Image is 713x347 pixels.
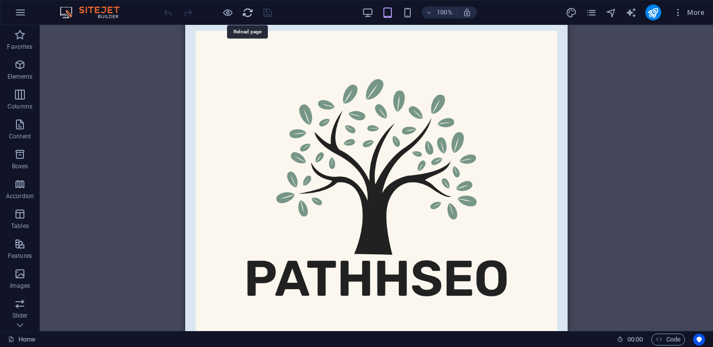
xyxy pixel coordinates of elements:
[634,336,636,343] span: :
[586,7,597,18] i: Pages (Ctrl+Alt+S)
[617,334,643,346] h6: Session time
[10,282,30,290] p: Images
[463,8,472,17] i: On resize automatically adjust zoom level to fit chosen device.
[605,7,617,18] i: Navigator
[693,334,705,346] button: Usercentrics
[12,312,28,320] p: Slider
[625,6,637,18] button: text_generator
[11,222,29,230] p: Tables
[437,6,453,18] h6: 100%
[57,6,132,18] img: Editor Logo
[7,73,33,81] p: Elements
[7,43,32,51] p: Favorites
[241,6,253,18] button: reload
[673,7,705,17] span: More
[647,7,659,18] i: Publish
[605,6,617,18] button: navigator
[651,334,685,346] button: Code
[9,132,31,140] p: Content
[669,4,709,20] button: More
[625,7,637,18] i: AI Writer
[627,334,643,346] span: 00 00
[6,192,34,200] p: Accordion
[8,334,35,346] a: Click to cancel selection. Double-click to open Pages
[586,6,597,18] button: pages
[8,252,32,260] p: Features
[7,103,32,111] p: Columns
[566,6,578,18] button: design
[645,4,661,20] button: publish
[422,6,457,18] button: 100%
[12,162,28,170] p: Boxes
[656,334,681,346] span: Code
